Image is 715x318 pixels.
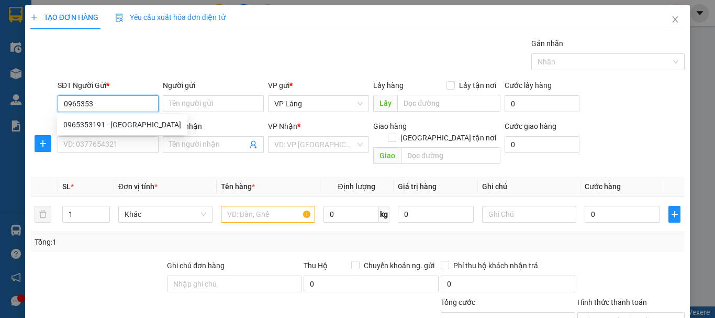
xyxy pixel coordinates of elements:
span: plus [30,14,38,21]
span: Cước hàng [585,182,621,191]
label: Gán nhãn [531,39,563,48]
span: Tên hàng [221,182,255,191]
button: plus [35,135,51,152]
span: TẠO ĐƠN HÀNG [30,13,98,21]
button: plus [668,206,680,223]
span: Thu Hộ [304,261,328,270]
span: SL [62,182,71,191]
span: Giao [373,147,401,164]
span: Giao hàng [373,122,407,130]
span: plus [35,139,51,148]
button: delete [35,206,51,223]
span: Khác [125,206,206,222]
span: kg [379,206,389,223]
span: Phí thu hộ khách nhận trả [449,260,542,271]
span: Yêu cầu xuất hóa đơn điện tử [115,13,226,21]
input: Cước giao hàng [505,136,579,153]
span: [GEOGRAPHIC_DATA] tận nơi [396,132,500,144]
label: Cước lấy hàng [505,81,552,90]
span: Đơn vị tính [118,182,158,191]
input: Cước lấy hàng [505,95,579,112]
div: 0965353191 - Phước Hiếu [57,116,187,133]
div: Người nhận [163,120,264,132]
label: Hình thức thanh toán [577,298,647,306]
label: Ghi chú đơn hàng [167,261,225,270]
span: Giá trị hàng [398,182,437,191]
span: user-add [249,140,258,149]
input: VD: Bàn, Ghế [221,206,315,223]
div: Người gửi [163,80,264,91]
input: Dọc đường [401,147,500,164]
span: Chuyển khoản ng. gửi [360,260,439,271]
input: 0 [398,206,473,223]
span: plus [669,210,680,218]
span: Định lượng [338,182,375,191]
label: Cước giao hàng [505,122,556,130]
input: Dọc đường [397,95,500,112]
div: VP gửi [268,80,369,91]
span: Lấy tận nơi [455,80,500,91]
th: Ghi chú [478,177,580,197]
span: Lấy hàng [373,81,404,90]
span: close [671,15,679,24]
span: VP Nhận [268,122,297,130]
input: Ghi chú đơn hàng [167,276,301,292]
div: 0965353191 - [GEOGRAPHIC_DATA] [63,119,181,130]
span: Lấy [373,95,397,112]
span: Tổng cước [441,298,475,306]
img: icon [115,14,124,22]
button: Close [661,5,690,35]
div: SĐT Người Gửi [58,80,159,91]
div: Tổng: 1 [35,236,277,248]
input: Ghi Chú [482,206,576,223]
span: VP Láng [274,96,363,112]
